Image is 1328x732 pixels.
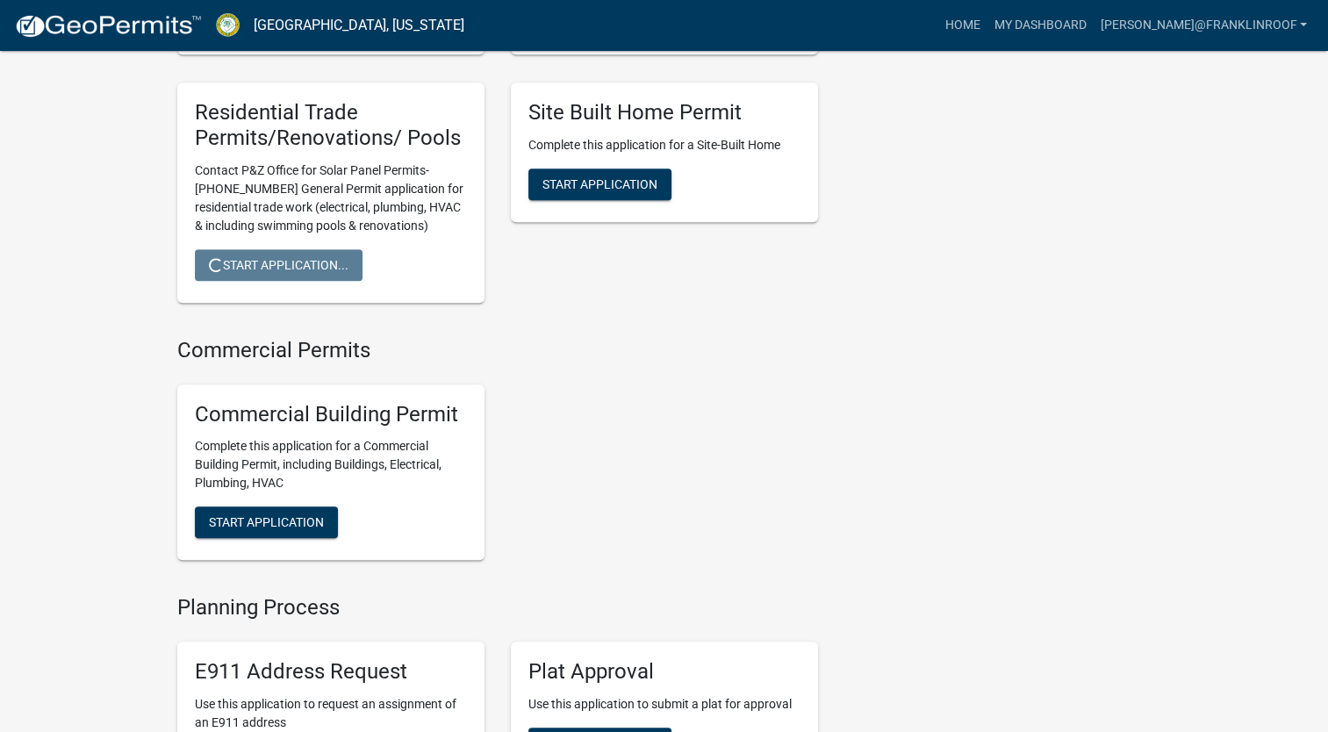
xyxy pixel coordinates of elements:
p: Complete this application for a Site-Built Home [528,136,800,154]
button: Start Application [528,169,671,200]
p: Use this application to request an assignment of an E911 address [195,695,467,732]
p: Use this application to submit a plat for approval [528,695,800,714]
span: Start Application [542,177,657,191]
img: Crawford County, Georgia [216,13,240,37]
h4: Commercial Permits [177,338,818,363]
a: [PERSON_NAME]@franklinroof [1093,9,1314,42]
h5: Residential Trade Permits/Renovations/ Pools [195,100,467,151]
button: Start Application... [195,249,363,281]
a: My Dashboard [987,9,1093,42]
a: Home [937,9,987,42]
button: Start Application [195,506,338,538]
p: Contact P&Z Office for Solar Panel Permits- [PHONE_NUMBER] General Permit application for residen... [195,161,467,235]
h5: Site Built Home Permit [528,100,800,126]
h5: Commercial Building Permit [195,402,467,427]
span: Start Application [209,515,324,529]
span: Start Application... [209,257,348,271]
p: Complete this application for a Commercial Building Permit, including Buildings, Electrical, Plum... [195,437,467,492]
h5: E911 Address Request [195,659,467,685]
h5: Plat Approval [528,659,800,685]
a: [GEOGRAPHIC_DATA], [US_STATE] [254,11,464,40]
h4: Planning Process [177,595,818,621]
